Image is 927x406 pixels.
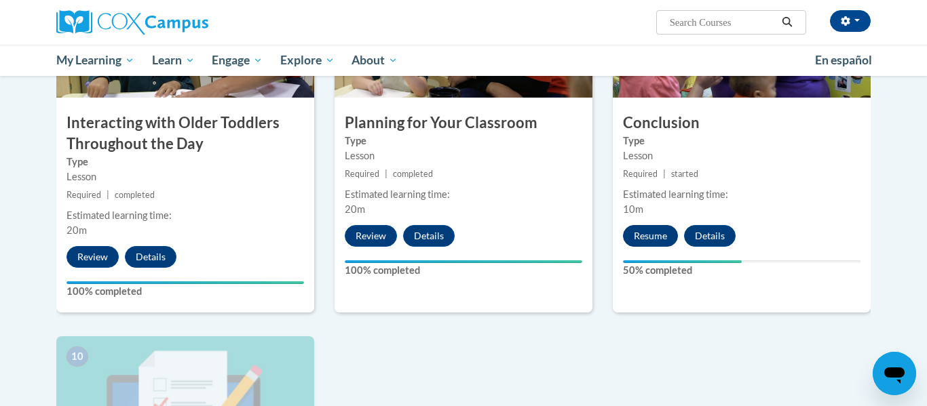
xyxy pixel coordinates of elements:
[385,169,387,179] span: |
[830,10,871,32] button: Account Settings
[56,52,134,68] span: My Learning
[623,169,658,179] span: Required
[873,352,916,395] iframe: Button to launch messaging window
[335,113,592,134] h3: Planning for Your Classroom
[36,45,891,76] div: Main menu
[107,190,109,200] span: |
[125,246,176,268] button: Details
[67,169,304,184] div: Lesson
[623,260,742,263] div: Your progress
[623,263,860,278] label: 50% completed
[67,190,101,200] span: Required
[343,45,407,76] a: About
[67,224,87,236] span: 20m
[352,52,398,68] span: About
[345,187,582,202] div: Estimated learning time:
[393,169,433,179] span: completed
[815,53,872,67] span: En español
[663,169,666,179] span: |
[623,203,643,215] span: 10m
[345,263,582,278] label: 100% completed
[56,10,208,35] img: Cox Campus
[345,134,582,148] label: Type
[623,148,860,163] div: Lesson
[67,284,304,299] label: 100% completed
[623,134,860,148] label: Type
[56,113,314,155] h3: Interacting with Older Toddlers Throughout the Day
[152,52,195,68] span: Learn
[67,208,304,223] div: Estimated learning time:
[271,45,343,76] a: Explore
[623,187,860,202] div: Estimated learning time:
[345,225,397,247] button: Review
[671,169,698,179] span: started
[56,10,314,35] a: Cox Campus
[67,346,88,367] span: 10
[345,203,365,215] span: 20m
[143,45,204,76] a: Learn
[345,260,582,263] div: Your progress
[115,190,155,200] span: completed
[203,45,271,76] a: Engage
[67,281,304,284] div: Your progress
[280,52,335,68] span: Explore
[345,169,379,179] span: Required
[67,246,119,268] button: Review
[613,113,871,134] h3: Conclusion
[777,14,797,31] button: Search
[67,155,304,169] label: Type
[403,225,455,247] button: Details
[668,14,777,31] input: Search Courses
[684,225,736,247] button: Details
[345,148,582,163] div: Lesson
[623,225,678,247] button: Resume
[48,45,143,76] a: My Learning
[212,52,263,68] span: Engage
[806,46,881,75] a: En español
